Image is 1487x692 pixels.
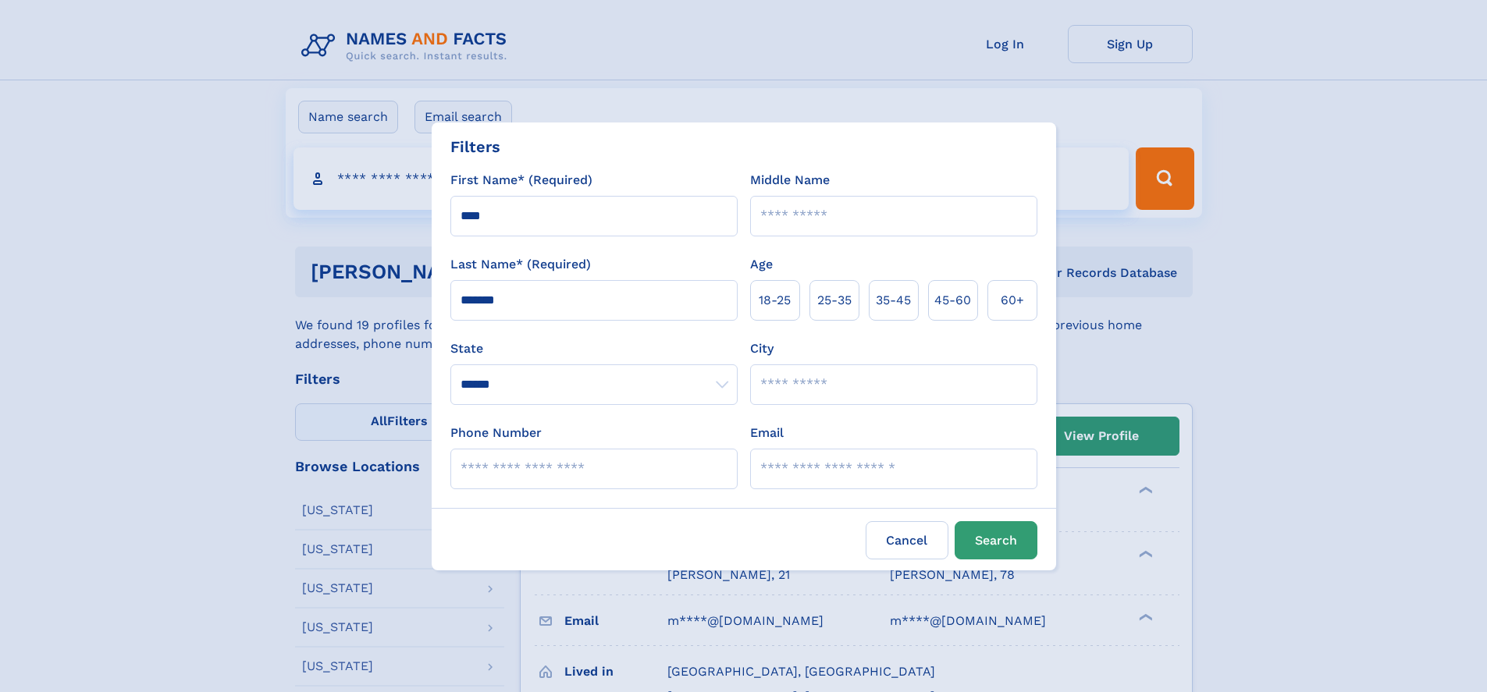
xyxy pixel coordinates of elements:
[750,339,774,358] label: City
[750,171,830,190] label: Middle Name
[450,339,738,358] label: State
[450,135,500,158] div: Filters
[450,255,591,274] label: Last Name* (Required)
[1001,291,1024,310] span: 60+
[450,171,592,190] label: First Name* (Required)
[759,291,791,310] span: 18‑25
[750,424,784,442] label: Email
[934,291,971,310] span: 45‑60
[876,291,911,310] span: 35‑45
[955,521,1037,559] button: Search
[750,255,773,274] label: Age
[866,521,948,559] label: Cancel
[817,291,852,310] span: 25‑35
[450,424,542,442] label: Phone Number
